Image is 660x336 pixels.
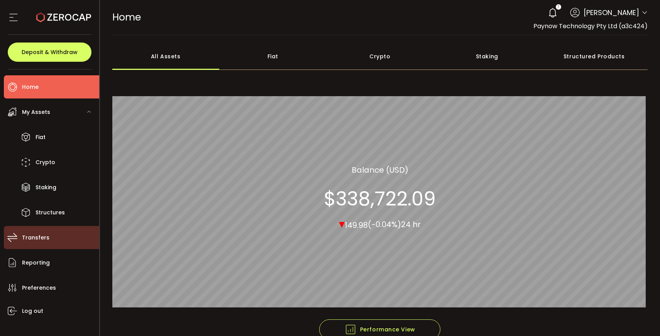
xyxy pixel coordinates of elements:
div: Crypto [327,43,434,70]
span: (-0.04%) [368,219,401,230]
span: Staking [36,182,56,193]
div: Fiat [219,43,327,70]
span: Reporting [22,257,50,268]
span: Paynow Technology Pty Ltd (a3c424) [533,22,648,31]
section: $338,722.09 [324,187,436,210]
span: Deposit & Withdraw [22,49,78,55]
button: Deposit & Withdraw [8,42,91,62]
div: Staking [433,43,541,70]
div: Structured Products [541,43,648,70]
span: Home [22,81,39,93]
span: 149.98 [345,219,368,230]
span: Log out [22,305,43,317]
span: ▾ [339,215,345,232]
span: Performance View [345,324,415,335]
span: Fiat [36,132,46,143]
span: 24 hr [401,219,421,230]
span: Transfers [22,232,49,243]
span: Crypto [36,157,55,168]
iframe: Chat Widget [621,299,660,336]
section: Balance (USD) [352,164,408,175]
div: All Assets [112,43,220,70]
span: [PERSON_NAME] [584,7,639,18]
span: Preferences [22,282,56,294]
span: Structures [36,207,65,218]
span: 1 [558,4,559,10]
span: My Assets [22,107,50,118]
span: Home [112,10,141,24]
